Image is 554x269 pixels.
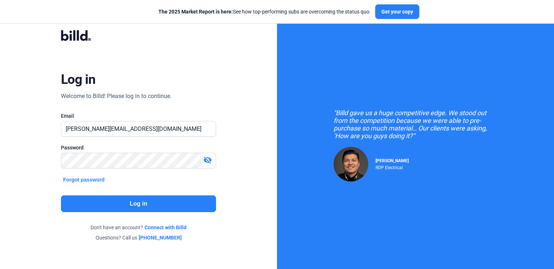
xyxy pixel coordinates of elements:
button: Log in [61,195,216,212]
button: Forgot password [61,176,107,184]
div: Questions? Call us [61,234,216,241]
div: Password [61,144,216,151]
img: Raul Pacheco [334,147,368,182]
div: RDP Electrical [376,163,409,170]
a: Connect with Billd [145,224,186,231]
div: Don't have an account? [61,224,216,231]
div: Welcome to Billd! Please log in to continue. [61,92,172,101]
div: Email [61,112,216,120]
div: "Billd gave us a huge competitive edge. We stood out from the competition because we were able to... [334,109,498,140]
mat-icon: visibility_off [203,156,212,164]
a: [PHONE_NUMBER] [139,234,182,241]
button: Get your copy [375,4,419,19]
div: Log in [61,71,96,87]
span: The 2025 Market Report is here: [158,9,233,15]
span: [PERSON_NAME] [376,158,409,163]
div: See how top-performing subs are overcoming the status quo. [158,8,371,15]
